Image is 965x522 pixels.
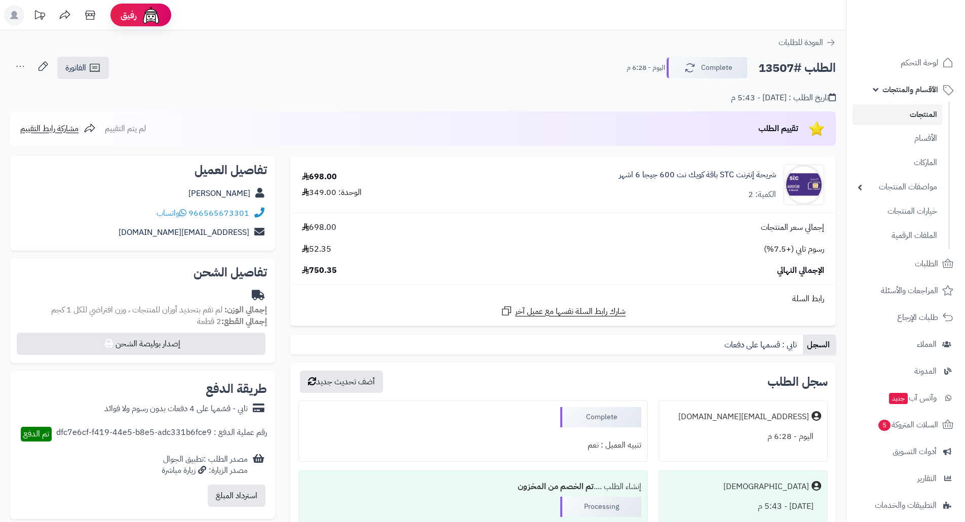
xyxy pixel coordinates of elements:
strong: إجمالي الوزن: [224,304,267,316]
span: لم يتم التقييم [105,123,146,135]
a: السجل [803,335,836,355]
div: الوحدة: 349.00 [302,187,362,198]
a: واتساب [157,207,186,219]
span: طلبات الإرجاع [897,310,938,325]
a: [PERSON_NAME] [188,187,250,199]
button: أضف تحديث جديد [300,371,383,393]
a: وآتس آبجديد [853,386,959,410]
div: [EMAIL_ADDRESS][DOMAIN_NAME] [678,411,809,423]
a: 966565673301 [188,207,249,219]
small: اليوم - 6:28 م [627,63,665,73]
div: تاريخ الطلب : [DATE] - 5:43 م [731,92,836,104]
span: شارك رابط السلة نفسها مع عميل آخر [515,306,626,317]
a: خيارات المنتجات [853,200,942,222]
div: رقم عملية الدفع : dfc7e6cf-f419-44e5-b8e5-adc331b6fce9 [56,427,267,441]
span: الطلبات [915,257,938,271]
div: رابط السلة [294,293,832,305]
a: الماركات [853,152,942,174]
div: تنبيه العميل : نعم [305,435,641,455]
img: ai-face.png [141,5,161,25]
a: الملفات الرقمية [853,225,942,247]
a: التطبيقات والخدمات [853,493,959,517]
a: المدونة [853,359,959,383]
div: [DATE] - 5:43 م [665,497,821,516]
div: Processing [560,497,641,517]
a: السلات المتروكة5 [853,413,959,437]
a: الطلبات [853,252,959,276]
span: التقارير [917,471,937,486]
span: إجمالي سعر المنتجات [761,222,824,233]
div: 698.00 [302,171,337,183]
span: السلات المتروكة [877,418,938,432]
a: تابي : قسمها على دفعات [720,335,803,355]
span: وآتس آب [888,391,937,405]
span: الإجمالي النهائي [777,265,824,276]
div: إنشاء الطلب .... [305,477,641,497]
a: شارك رابط السلة نفسها مع عميل آخر [500,305,626,317]
strong: إجمالي القطع: [221,315,267,328]
button: Complete [667,57,748,78]
h2: تفاصيل الشحن [18,266,267,278]
span: المدونة [914,364,937,378]
span: العودة للطلبات [779,36,823,49]
span: المراجعات والأسئلة [881,284,938,298]
a: المراجعات والأسئلة [853,278,959,303]
span: 52.35 [302,244,331,255]
a: لوحة التحكم [853,51,959,75]
button: استرداد المبلغ [208,485,265,507]
b: تم الخصم من المخزون [518,480,594,493]
a: المنتجات [853,104,942,125]
a: تحديثات المنصة [27,5,52,28]
button: إصدار بوليصة الشحن [17,333,265,355]
a: الأقسام [853,128,942,149]
a: التقارير [853,466,959,491]
span: أدوات التسويق [893,445,937,459]
div: Complete [560,407,641,427]
div: مصدر الطلب :تطبيق الجوال [162,454,248,477]
span: 698.00 [302,222,336,233]
span: مشاركة رابط التقييم [20,123,79,135]
h2: طريقة الدفع [206,383,267,395]
div: مصدر الزيارة: زيارة مباشرة [162,465,248,476]
span: تقييم الطلب [758,123,798,135]
span: رسوم تابي (+7.5%) [764,244,824,255]
h2: تفاصيل العميل [18,164,267,176]
a: العملاء [853,332,959,356]
span: 750.35 [302,265,337,276]
a: مواصفات المنتجات [853,176,942,198]
img: 1737381301-5796560422315345811-90x90.jpg [784,165,824,205]
a: شريحة إنترنت STC باقة كويك نت 600 جيجا 6 اشهر [619,169,776,181]
span: العملاء [917,337,937,351]
a: طلبات الإرجاع [853,305,959,330]
span: الأقسام والمنتجات [882,83,938,97]
span: التطبيقات والخدمات [875,498,937,512]
div: تابي - قسّمها على 4 دفعات بدون رسوم ولا فوائد [104,403,248,415]
span: تم الدفع [23,428,49,440]
a: أدوات التسويق [853,439,959,464]
a: العودة للطلبات [779,36,836,49]
span: لوحة التحكم [901,56,938,70]
a: [EMAIL_ADDRESS][DOMAIN_NAME] [119,226,249,238]
h3: سجل الطلب [767,376,828,388]
span: رفيق [121,9,137,21]
div: الكمية: 2 [748,189,776,200]
span: جديد [889,393,908,404]
span: لم تقم بتحديد أوزان للمنتجات ، وزن افتراضي للكل 1 كجم [51,304,222,316]
small: 2 قطعة [197,315,267,328]
a: الفاتورة [57,57,109,79]
div: [DEMOGRAPHIC_DATA] [723,481,809,493]
a: مشاركة رابط التقييم [20,123,96,135]
h2: الطلب #13507 [758,58,836,78]
span: الفاتورة [65,62,86,74]
span: 5 [878,420,891,431]
div: اليوم - 6:28 م [665,427,821,447]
